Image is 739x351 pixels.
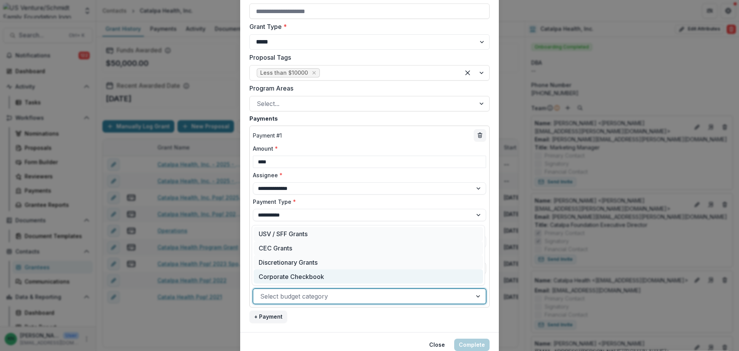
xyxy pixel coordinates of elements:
[249,84,485,93] label: Program Areas
[254,255,483,269] div: Discretionary Grants
[425,339,450,351] button: Close
[253,131,282,139] p: Payment # 1
[254,227,483,241] div: USV / SFF Grants
[249,311,287,323] button: + Payment
[253,198,482,206] label: Payment Type
[254,241,483,255] div: CEC Grants
[249,114,485,123] label: Payments
[253,144,482,153] label: Amount
[474,129,486,141] button: delete
[454,339,490,351] button: Complete
[310,69,318,77] div: Remove Less than $10000
[253,171,482,179] label: Assignee
[249,22,485,31] label: Grant Type
[254,269,483,284] div: Corporate Checkbook
[461,67,474,79] div: Clear selected options
[249,53,485,62] label: Proposal Tags
[253,224,482,232] label: Payment Status
[260,70,308,76] span: Less than $10000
